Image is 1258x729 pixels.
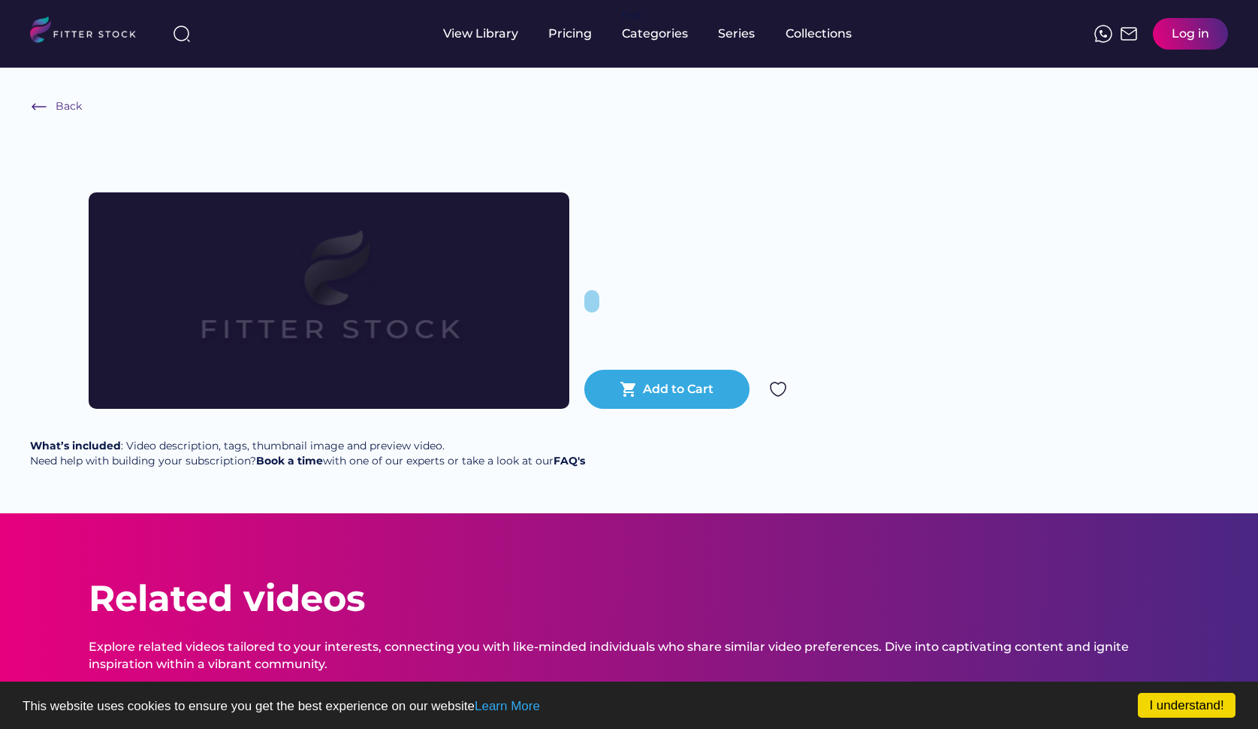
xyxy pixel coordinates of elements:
[256,454,323,467] a: Book a time
[786,26,852,42] div: Collections
[30,98,48,116] img: Frame%20%286%29.svg
[1138,693,1235,718] a: I understand!
[622,26,688,42] div: Categories
[173,25,191,43] img: search-normal%203.svg
[548,26,592,42] div: Pricing
[56,99,82,114] div: Back
[1172,26,1209,42] div: Log in
[23,700,1235,712] p: This website uses cookies to ensure you get the best experience on our website
[718,26,756,42] div: Series
[89,639,1170,673] div: Explore related videos tailored to your interests, connecting you with like-minded individuals wh...
[554,454,585,467] a: FAQ's
[443,26,518,42] div: View Library
[30,439,585,468] div: : Video description, tags, thumbnail image and preview video. Need help with building your subscr...
[769,380,787,398] img: Group%201000002324.svg
[475,699,540,713] a: Learn More
[643,381,713,398] div: Add to Cart
[30,17,149,47] img: LOGO.svg
[137,192,521,409] img: Frame%2079%20%281%29.svg
[1120,25,1138,43] img: Frame%2051.svg
[622,8,641,23] div: fvck
[620,380,638,398] button: shopping_cart
[1094,25,1112,43] img: meteor-icons_whatsapp%20%281%29.svg
[89,573,365,624] div: Related videos
[30,439,121,452] strong: What’s included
